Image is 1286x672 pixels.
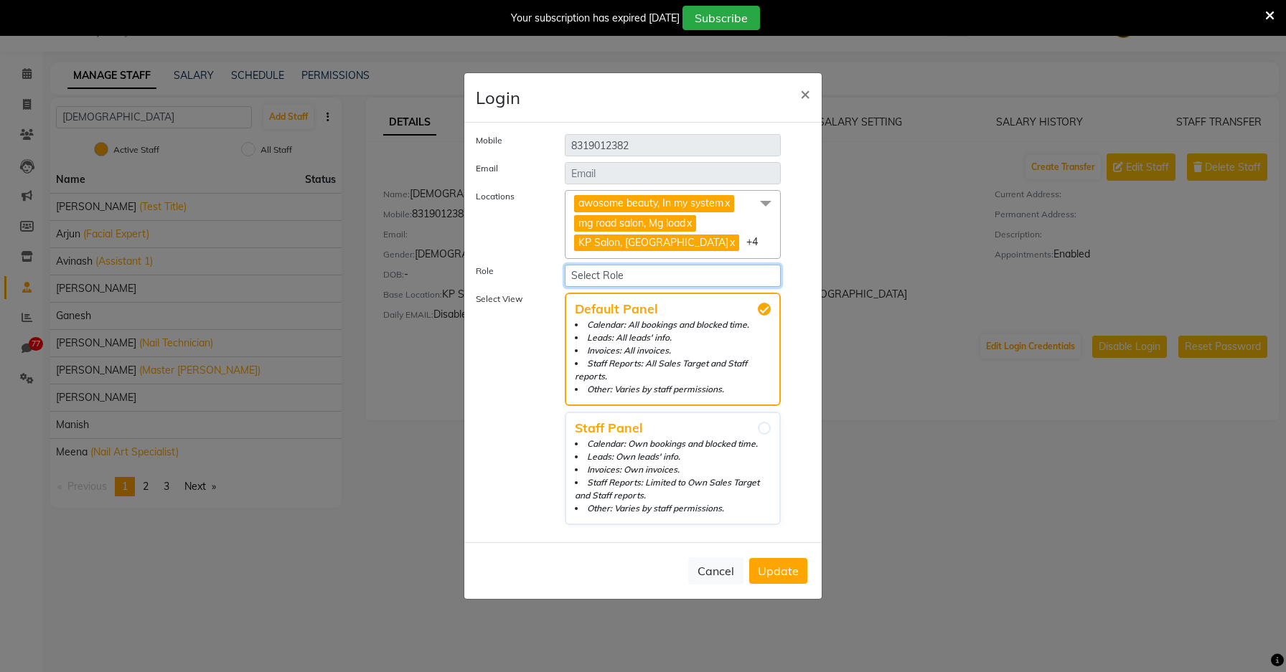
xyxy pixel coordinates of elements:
input: Mobile [565,134,781,156]
input: Email [565,162,781,184]
li: Calendar: Own bookings and blocked time. [575,437,771,450]
span: KP Salon, [GEOGRAPHIC_DATA] [578,236,728,249]
li: Other: Varies by staff permissions. [575,502,771,515]
li: Other: Varies by staff permissions. [575,383,771,396]
label: Mobile [465,134,554,151]
span: Default Panel [575,303,771,316]
button: Subscribe [682,6,760,30]
input: Staff PanelCalendar: Own bookings and blocked time.Leads: Own leads' info.Invoices: Own invoices.... [758,422,771,435]
h4: Login [476,85,520,110]
span: Update [758,564,799,578]
span: × [800,82,810,104]
button: Close [789,73,822,113]
a: x [728,236,735,249]
button: Update [749,558,807,584]
input: Default PanelCalendar: All bookings and blocked time.Leads: All leads' info.Invoices: All invoice... [758,303,771,316]
li: Staff Reports: Limited to Own Sales Target and Staff reports. [575,476,771,502]
li: Calendar: All bookings and blocked time. [575,318,771,331]
span: awosome beauty, In my system [578,197,723,209]
button: Cancel [688,557,743,585]
a: x [685,217,692,229]
li: Leads: All leads' info. [575,331,771,344]
li: Staff Reports: All Sales Target and Staff reports. [575,357,771,383]
label: Locations [465,190,554,253]
span: mg road salon, Mg load [578,217,685,229]
li: Leads: Own leads' info. [575,450,771,463]
label: Role [465,265,554,281]
div: Your subscription has expired [DATE] [511,11,680,26]
li: Invoices: All invoices. [575,344,771,357]
span: Staff Panel [575,422,771,435]
li: Invoices: Own invoices. [575,463,771,476]
a: x [723,197,730,209]
span: +4 [746,235,769,248]
label: Select View [465,293,554,524]
label: Email [465,162,554,179]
